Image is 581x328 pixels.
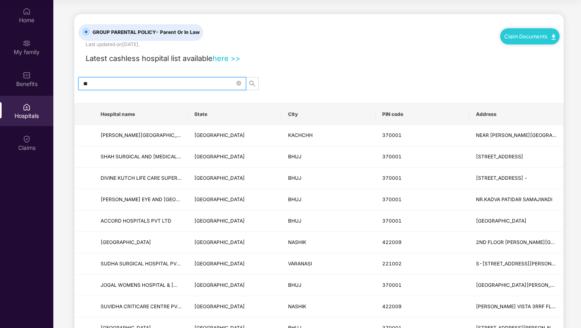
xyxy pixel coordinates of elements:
[194,196,245,202] span: [GEOGRAPHIC_DATA]
[476,261,570,267] span: S-[STREET_ADDRESS][PERSON_NAME]
[188,275,282,296] td: GUJARAT
[194,303,245,309] span: [GEOGRAPHIC_DATA]
[469,146,563,168] td: 27, MUNDRA ROAD, AIYANAGAR, BHUJ - 370001
[288,132,313,138] span: KACHCHH
[476,218,526,224] span: [GEOGRAPHIC_DATA]
[94,296,188,317] td: SUVIDHA CRITICARE CENTRE PVT LTD
[476,175,528,181] span: [STREET_ADDRESS] -
[246,80,258,87] span: search
[94,210,188,232] td: ACCORD HOSPITALS PVT LTD
[101,175,232,181] span: DIVINE KUTCH LIFE CARE SUPER SPECIALITY HOSPITAL
[288,303,306,309] span: NASHIK
[94,103,188,125] th: Hospital name
[382,218,402,224] span: 370001
[469,125,563,147] td: NEAR RAMKRISHNA COLONY, BEHIND GK GENERAL HOSPITAL, BHUJ, KUTCH - 370001
[288,239,306,245] span: NASHIK
[476,153,523,160] span: [STREET_ADDRESS]
[194,261,245,267] span: [GEOGRAPHIC_DATA]
[282,146,375,168] td: BHUJ
[469,232,563,253] td: 2ND FLOOR ROONGTA BELA VISTA,NEAR BHUJBAL FARM,MUMBAI AGRA HIGHWAY,NASHIK422009
[246,77,259,90] button: search
[94,125,188,147] td: KUTCH AAYUSH HOSPITAL
[194,239,245,245] span: [GEOGRAPHIC_DATA]
[188,189,282,210] td: GUJARAT
[188,253,282,275] td: UTTAR PRADESH
[94,253,188,275] td: SUDHA SURGICAL HOSPITAL PVT LTD
[86,54,213,63] span: Latest cashless hospital list available
[94,189,188,210] td: SANJEEVAN EYE AND DENTAL HOSPITAL
[188,296,282,317] td: MAHARASHTRA
[94,232,188,253] td: DURGA EYE HOSPITAL
[382,196,402,202] span: 370001
[213,54,240,63] a: here >>
[194,153,245,160] span: [GEOGRAPHIC_DATA]
[282,189,375,210] td: BHUJ
[382,132,402,138] span: 370001
[188,168,282,189] td: GUJARAT
[194,218,245,224] span: [GEOGRAPHIC_DATA]
[188,146,282,168] td: GUJARAT
[23,135,31,143] img: svg+xml;base64,PHN2ZyBpZD0iQ2xhaW0iIHhtbG5zPSJodHRwOi8vd3d3LnczLm9yZy8yMDAwL3N2ZyIgd2lkdGg9IjIwIi...
[101,282,232,288] span: JOGAL WOMENS HOSPITAL & [MEDICAL_DATA] CENTRE
[382,303,402,309] span: 422009
[101,132,191,138] span: [PERSON_NAME][GEOGRAPHIC_DATA]
[288,218,301,224] span: BHUJ
[469,253,563,275] td: S-2/1, TAGORE TOWN COLONY, ORDERLY BAZAR, BHUJVEER, VARANASI, 221002
[288,175,301,181] span: BHUJ
[288,282,301,288] span: BHUJ
[188,103,282,125] th: State
[469,189,563,210] td: NR.KADVA PATIDAR SAMAJWADI
[101,239,151,245] span: [GEOGRAPHIC_DATA]
[101,261,190,267] span: SUDHA SURGICAL HOSPITAL PVT LTD
[194,282,245,288] span: [GEOGRAPHIC_DATA]
[504,33,556,40] a: Claim Documents
[282,232,375,253] td: NASHIK
[282,296,375,317] td: NASHIK
[101,196,214,202] span: [PERSON_NAME] EYE AND [GEOGRAPHIC_DATA]
[156,29,200,35] span: - Parent Or In Law
[188,232,282,253] td: MAHARASHTRA
[23,39,31,47] img: svg+xml;base64,PHN2ZyB3aWR0aD0iMjAiIGhlaWdodD0iMjAiIHZpZXdCb3g9IjAgMCAyMCAyMCIgZmlsbD0ibm9uZSIgeG...
[288,196,301,202] span: BHUJ
[86,41,140,48] div: Last updated on [DATE] .
[94,146,188,168] td: SHAH SURGICAL AND SKIN CARE HOSPITAL
[282,168,375,189] td: BHUJ
[101,153,219,160] span: SHAH SURGICAL AND [MEDICAL_DATA] HOSPITAL
[282,253,375,275] td: VARANASI
[188,125,282,147] td: GUJARAT
[382,261,402,267] span: 221002
[282,125,375,147] td: KACHCHH
[94,168,188,189] td: DIVINE KUTCH LIFE CARE SUPER SPECIALITY HOSPITAL
[188,210,282,232] td: GUJARAT
[476,111,557,118] span: Address
[89,29,203,36] span: GROUP PARENTAL POLICY
[101,111,181,118] span: Hospital name
[194,175,245,181] span: [GEOGRAPHIC_DATA]
[382,239,402,245] span: 422009
[23,7,31,15] img: svg+xml;base64,PHN2ZyBpZD0iSG9tZSIgeG1sbnM9Imh0dHA6Ly93d3cudzMub3JnLzIwMDAvc3ZnIiB3aWR0aD0iMjAiIG...
[476,196,552,202] span: NR.KADVA PATIDAR SAMAJWADI
[469,210,563,232] td: MUNDRA ROAD
[469,168,563,189] td: 7 ARROWS 1 NR SHALL PETROL PURMP , BHUJ MUNDRA ROAD , BHUJ, GUJARAT -
[282,210,375,232] td: BHUJ
[382,153,402,160] span: 370001
[376,103,469,125] th: PIN code
[236,81,241,86] span: close-circle
[382,175,402,181] span: 370001
[288,153,301,160] span: BHUJ
[101,218,171,224] span: ACCORD HOSPITALS PVT LTD
[469,275,563,296] td: 1ST FLOOR, AKASHDEEP COMPLEX
[469,103,563,125] th: Address
[94,275,188,296] td: JOGAL WOMENS HOSPITAL & ENDOSCOPY CENTRE
[101,303,191,309] span: SUVIDHA CRITICARE CENTRE PVT LTD
[382,282,402,288] span: 370001
[282,275,375,296] td: BHUJ
[23,103,31,111] img: svg+xml;base64,PHN2ZyBpZD0iSG9zcGl0YWxzIiB4bWxucz0iaHR0cDovL3d3dy53My5vcmcvMjAwMC9zdmciIHdpZHRoPS...
[288,261,312,267] span: VARANASI
[236,80,241,87] span: close-circle
[282,103,375,125] th: City
[23,71,31,79] img: svg+xml;base64,PHN2ZyBpZD0iQmVuZWZpdHMiIHhtbG5zPSJodHRwOi8vd3d3LnczLm9yZy8yMDAwL3N2ZyIgd2lkdGg9Ij...
[469,296,563,317] td: RUNGTA BELA VISTA 3RRF FLOOR BHUJBAL FARM NEAR MUMBAI AGRA HIGHWAY NASHIK 422009
[476,282,566,288] span: [GEOGRAPHIC_DATA][PERSON_NAME]
[194,132,245,138] span: [GEOGRAPHIC_DATA]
